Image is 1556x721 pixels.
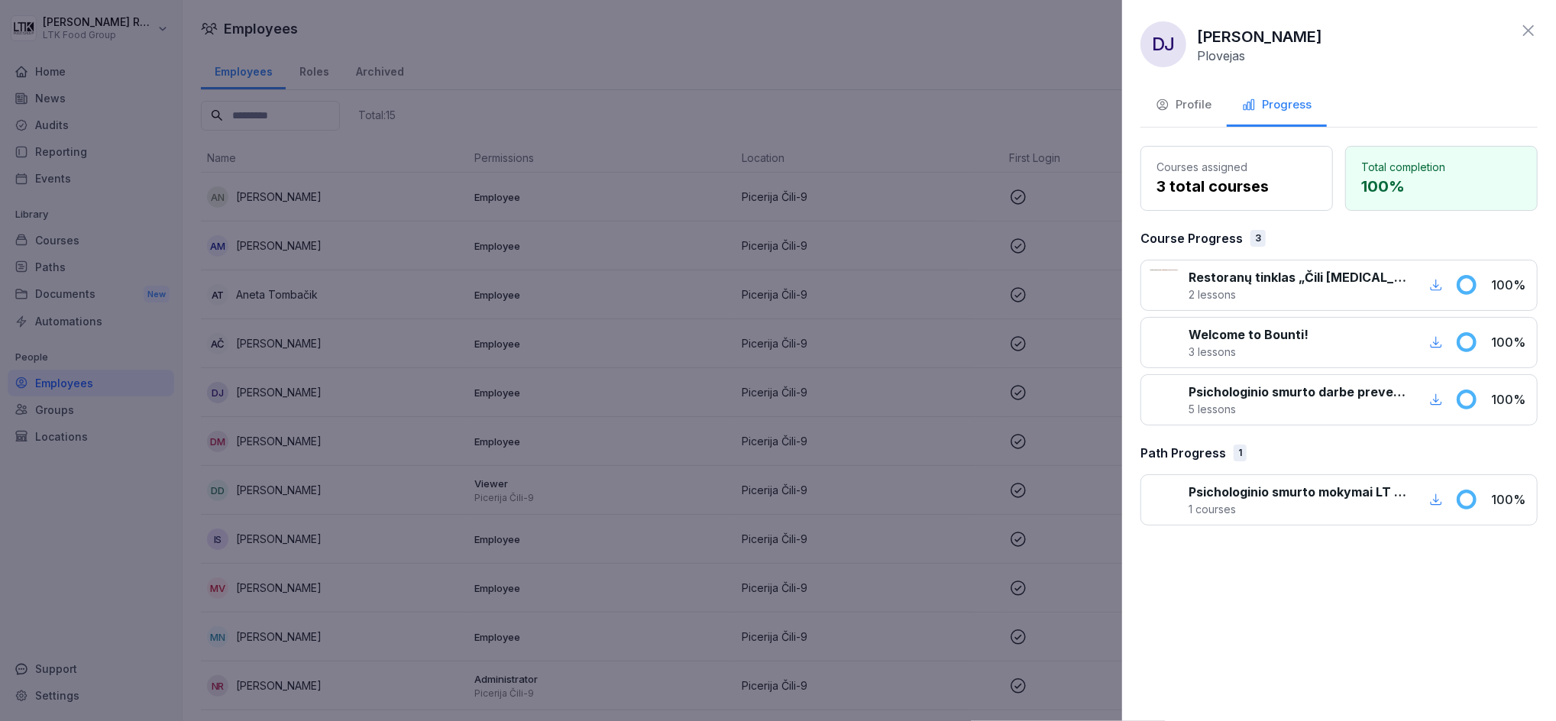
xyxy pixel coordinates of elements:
p: 3 lessons [1189,344,1309,360]
p: 3 total courses [1156,175,1317,198]
button: Profile [1140,86,1227,127]
div: 3 [1250,230,1266,247]
p: 100 % [1361,175,1522,198]
p: 100 % [1491,490,1529,509]
p: 100 % [1491,390,1529,409]
p: Course Progress [1140,229,1243,247]
div: 1 [1234,445,1247,461]
p: Courses assigned [1156,159,1317,175]
p: Welcome to Bounti! [1189,325,1309,344]
p: 1 courses [1189,501,1408,517]
p: 100 % [1491,276,1529,294]
p: 2 lessons [1189,286,1408,302]
p: Path Progress [1140,444,1226,462]
p: 5 lessons [1189,401,1408,417]
p: Total completion [1361,159,1522,175]
div: DJ [1140,21,1186,67]
p: Restoranų tinklas „Čili [MEDICAL_DATA]" - Sėkmės istorija ir praktika [1189,268,1408,286]
p: 100 % [1491,333,1529,351]
div: Progress [1242,96,1312,114]
div: Profile [1156,96,1211,114]
button: Progress [1227,86,1327,127]
p: Psichologinio smurto darbe prevencijos mokymai [1189,383,1408,401]
p: Plovejas [1197,48,1245,63]
p: Psichologinio smurto mokymai LT ir RU - visos pareigybės [1189,483,1408,501]
p: [PERSON_NAME] [1197,25,1322,48]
